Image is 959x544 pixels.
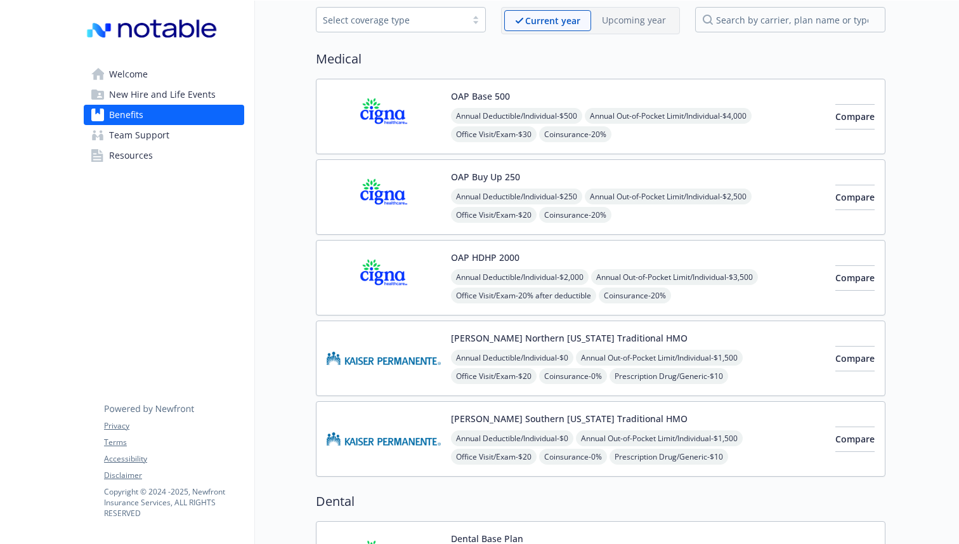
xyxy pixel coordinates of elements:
[610,449,728,465] span: Prescription Drug/Generic - $10
[591,269,758,285] span: Annual Out-of-Pocket Limit/Individual - $3,500
[104,470,244,481] a: Disclaimer
[323,13,460,27] div: Select coverage type
[539,126,611,142] span: Coinsurance - 20%
[602,13,666,27] p: Upcoming year
[835,272,875,284] span: Compare
[451,269,589,285] span: Annual Deductible/Individual - $2,000
[84,64,244,84] a: Welcome
[451,126,537,142] span: Office Visit/Exam - $30
[84,145,244,166] a: Resources
[84,125,244,145] a: Team Support
[835,346,875,371] button: Compare
[104,453,244,465] a: Accessibility
[109,145,153,166] span: Resources
[84,84,244,105] a: New Hire and Life Events
[525,14,580,27] p: Current year
[104,437,244,448] a: Terms
[539,207,611,223] span: Coinsurance - 20%
[835,191,875,203] span: Compare
[451,350,573,366] span: Annual Deductible/Individual - $0
[451,189,582,204] span: Annual Deductible/Individual - $250
[539,368,607,384] span: Coinsurance - 0%
[610,368,728,384] span: Prescription Drug/Generic - $10
[109,64,148,84] span: Welcome
[109,125,169,145] span: Team Support
[327,90,441,143] img: CIGNA carrier logo
[835,104,875,129] button: Compare
[451,108,582,124] span: Annual Deductible/Individual - $500
[451,251,519,264] button: OAP HDHP 2000
[599,288,671,303] span: Coinsurance - 20%
[109,105,143,125] span: Benefits
[451,368,537,384] span: Office Visit/Exam - $20
[316,492,885,511] h2: Dental
[327,170,441,224] img: CIGNA carrier logo
[835,427,875,452] button: Compare
[585,108,752,124] span: Annual Out-of-Pocket Limit/Individual - $4,000
[327,251,441,305] img: CIGNA carrier logo
[451,331,688,345] button: [PERSON_NAME] Northern [US_STATE] Traditional HMO
[576,430,743,446] span: Annual Out-of-Pocket Limit/Individual - $1,500
[104,486,244,519] p: Copyright © 2024 - 2025 , Newfront Insurance Services, ALL RIGHTS RESERVED
[585,189,752,204] span: Annual Out-of-Pocket Limit/Individual - $2,500
[84,105,244,125] a: Benefits
[591,10,677,31] span: Upcoming year
[104,420,244,432] a: Privacy
[695,7,885,32] input: search by carrier, plan name or type
[835,433,875,445] span: Compare
[327,331,441,385] img: Kaiser Permanente Insurance Company carrier logo
[451,207,537,223] span: Office Visit/Exam - $20
[835,185,875,210] button: Compare
[316,50,885,69] h2: Medical
[539,449,607,465] span: Coinsurance - 0%
[451,170,520,183] button: OAP Buy Up 250
[451,90,510,103] button: OAP Base 500
[835,352,875,364] span: Compare
[451,412,688,425] button: [PERSON_NAME] Southern [US_STATE] Traditional HMO
[451,430,573,446] span: Annual Deductible/Individual - $0
[835,110,875,123] span: Compare
[576,350,743,366] span: Annual Out-of-Pocket Limit/Individual - $1,500
[109,84,216,105] span: New Hire and Life Events
[327,412,441,466] img: Kaiser Permanente Insurance Company carrier logo
[835,265,875,291] button: Compare
[451,288,596,303] span: Office Visit/Exam - 20% after deductible
[451,449,537,465] span: Office Visit/Exam - $20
